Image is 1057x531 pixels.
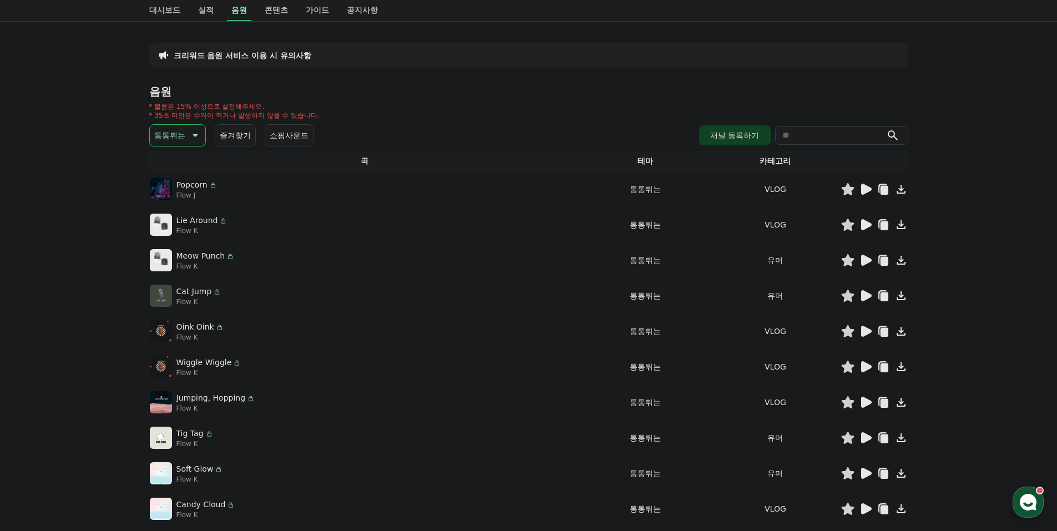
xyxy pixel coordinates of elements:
[149,102,320,111] p: * 볼륨은 15% 이상으로 설정해주세요.
[580,171,710,207] td: 통통튀는
[710,171,840,207] td: VLOG
[580,151,710,171] th: 테마
[580,278,710,313] td: 통통튀는
[176,333,224,342] p: Flow K
[150,391,172,413] img: music
[580,207,710,242] td: 통통튀는
[176,368,242,377] p: Flow K
[215,124,256,146] button: 즐겨찾기
[102,369,115,378] span: 대화
[176,179,208,191] p: Popcorn
[580,491,710,527] td: 통통튀는
[150,462,172,484] img: music
[150,356,172,378] img: music
[580,349,710,385] td: 통통튀는
[176,191,218,200] p: Flow J
[150,427,172,449] img: music
[580,385,710,420] td: 통통튀는
[710,456,840,491] td: 유머
[710,151,840,171] th: 카테고리
[710,242,840,278] td: 유머
[699,125,770,145] button: 채널 등록하기
[176,226,228,235] p: Flow K
[710,349,840,385] td: VLOG
[150,214,172,236] img: music
[149,124,206,146] button: 통통튀는
[176,404,256,413] p: Flow K
[580,242,710,278] td: 통통튀는
[143,352,213,380] a: 설정
[580,313,710,349] td: 통통튀는
[176,321,214,333] p: Oink Oink
[149,85,908,98] h4: 음원
[176,262,235,271] p: Flow K
[265,124,313,146] button: 쇼핑사운드
[176,215,218,226] p: Lie Around
[176,439,214,448] p: Flow K
[171,368,185,377] span: 설정
[176,297,222,306] p: Flow K
[176,357,232,368] p: Wiggle Wiggle
[176,475,224,484] p: Flow K
[710,313,840,349] td: VLOG
[176,499,226,510] p: Candy Cloud
[154,128,185,143] p: 통통튀는
[73,352,143,380] a: 대화
[580,420,710,456] td: 통통튀는
[149,151,581,171] th: 곡
[150,249,172,271] img: music
[710,207,840,242] td: VLOG
[150,498,172,520] img: music
[150,178,172,200] img: music
[710,491,840,527] td: VLOG
[174,50,311,61] a: 크리워드 음원 서비스 이용 시 유의사항
[176,250,225,262] p: Meow Punch
[580,456,710,491] td: 통통튀는
[3,352,73,380] a: 홈
[176,428,204,439] p: Tig Tag
[710,278,840,313] td: 유머
[176,286,212,297] p: Cat Jump
[176,392,246,404] p: Jumping, Hopping
[176,510,236,519] p: Flow K
[149,111,320,120] p: * 35초 미만은 수익이 적거나 발생하지 않을 수 있습니다.
[35,368,42,377] span: 홈
[150,320,172,342] img: music
[710,420,840,456] td: 유머
[150,285,172,307] img: music
[710,385,840,420] td: VLOG
[176,463,214,475] p: Soft Glow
